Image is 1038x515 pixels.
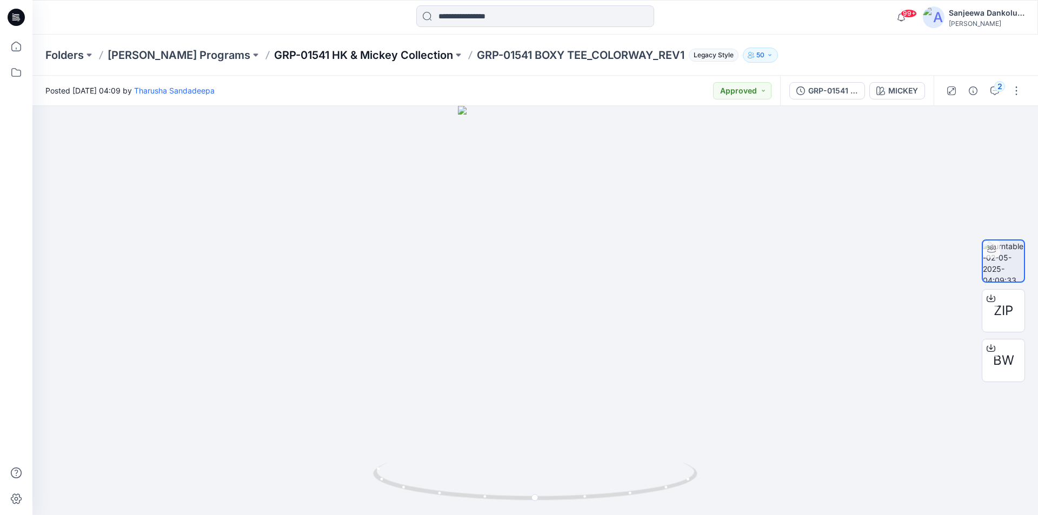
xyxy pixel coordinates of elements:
[134,86,215,95] a: Tharusha Sandadeepa
[949,6,1024,19] div: Sanjeewa Dankoluwage
[45,48,84,63] a: Folders
[108,48,250,63] a: [PERSON_NAME] Programs
[949,19,1024,28] div: [PERSON_NAME]
[684,48,738,63] button: Legacy Style
[986,82,1003,99] button: 2
[983,240,1024,282] img: turntable-02-05-2025-04:09:33
[888,85,918,97] div: MICKEY
[477,48,684,63] p: GRP-01541 BOXY TEE_COLORWAY_REV1
[789,82,865,99] button: GRP-01541 BOXY TEE_COLORWAY_REV1
[993,351,1014,370] span: BW
[964,82,982,99] button: Details
[45,85,215,96] span: Posted [DATE] 04:09 by
[689,49,738,62] span: Legacy Style
[756,49,764,61] p: 50
[808,85,858,97] div: GRP-01541 BOXY TEE_COLORWAY_REV1
[869,82,925,99] button: MICKEY
[994,301,1013,320] span: ZIP
[274,48,453,63] a: GRP-01541 HK & Mickey Collection
[901,9,917,18] span: 99+
[923,6,944,28] img: avatar
[743,48,778,63] button: 50
[994,81,1005,92] div: 2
